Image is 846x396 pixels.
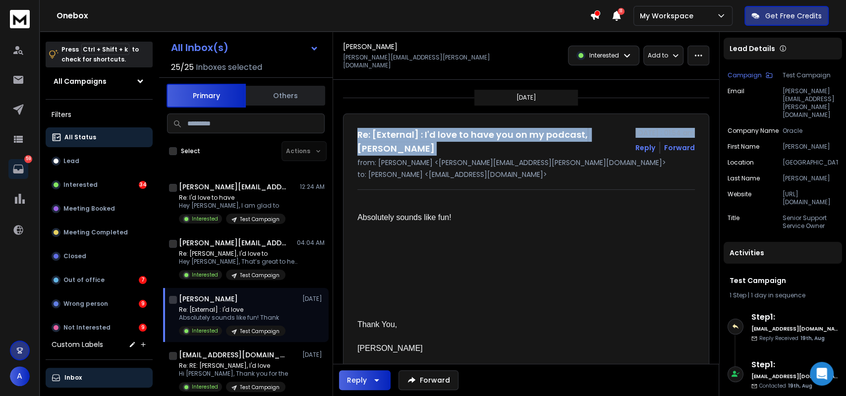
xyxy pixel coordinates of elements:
[800,335,825,342] span: 19th, Aug
[516,94,536,102] p: [DATE]
[139,324,147,332] div: 9
[300,183,325,191] p: 12:24 AM
[46,246,153,266] button: Closed
[765,11,822,21] p: Get Free Credits
[54,76,107,86] h1: All Campaigns
[192,327,218,335] p: Interested
[163,38,327,57] button: All Inbox(s)
[810,362,834,386] div: Open Intercom Messenger
[240,272,280,279] p: Test Campaign
[759,382,812,390] p: Contacted
[783,190,838,206] p: [URL][DOMAIN_NAME]
[171,61,194,73] span: 25 / 25
[63,205,115,213] p: Meeting Booked
[783,127,838,135] p: Oracle
[728,87,744,119] p: Email
[618,8,624,15] span: 11
[635,128,695,138] p: [DATE] : 01:54 am
[240,216,280,223] p: Test Campaign
[783,71,838,79] p: Test Campaign
[728,159,754,167] p: location
[759,335,825,342] p: Reply Received
[179,258,298,266] p: Hey [PERSON_NAME], That’s great to hear,
[46,223,153,242] button: Meeting Completed
[63,181,98,189] p: Interested
[730,44,775,54] p: Lead Details
[46,175,153,195] button: Interested34
[783,143,838,151] p: [PERSON_NAME]
[343,54,523,69] p: [PERSON_NAME][EMAIL_ADDRESS][PERSON_NAME][DOMAIN_NAME]
[8,159,28,179] a: 59
[357,158,695,168] p: from: [PERSON_NAME] <[PERSON_NAME][EMAIL_ADDRESS][PERSON_NAME][DOMAIN_NAME]>
[357,170,695,179] p: to: [PERSON_NAME] <[EMAIL_ADDRESS][DOMAIN_NAME]>
[744,6,829,26] button: Get Free Credits
[728,71,762,79] p: Campaign
[730,276,836,285] h1: Test Campaign
[10,10,30,28] img: logo
[783,174,838,182] p: [PERSON_NAME]
[179,362,288,370] p: Re: RE: [PERSON_NAME], I'd love
[783,87,838,119] p: [PERSON_NAME][EMAIL_ADDRESS][PERSON_NAME][DOMAIN_NAME]
[167,84,246,108] button: Primary
[179,294,238,304] h1: [PERSON_NAME]
[589,52,619,59] p: Interested
[179,306,285,314] p: Re: [External] : I'd love
[728,214,739,230] p: title
[139,276,147,284] div: 7
[179,350,288,360] h1: [EMAIL_ADDRESS][DOMAIN_NAME]
[63,252,86,260] p: Closed
[46,199,153,219] button: Meeting Booked
[192,383,218,391] p: Interested
[398,370,458,390] button: Forward
[728,127,779,135] p: Company Name
[139,181,147,189] div: 34
[728,71,773,79] button: Campaign
[179,202,285,210] p: Hey [PERSON_NAME], I am glad to
[751,311,838,323] h6: Step 1 :
[179,194,285,202] p: Re: I'd love to have
[302,295,325,303] p: [DATE]
[192,215,218,223] p: Interested
[46,294,153,314] button: Wrong person9
[343,42,397,52] h1: [PERSON_NAME]
[139,300,147,308] div: 9
[63,324,111,332] p: Not Interested
[181,147,200,155] label: Select
[46,127,153,147] button: All Status
[788,382,812,390] span: 19th, Aug
[179,314,285,322] p: Absolutely sounds like fun! Thank
[64,133,96,141] p: All Status
[179,370,288,378] p: Hi [PERSON_NAME], Thank you for the
[302,351,325,359] p: [DATE]
[61,45,139,64] p: Press to check for shortcuts.
[728,190,751,206] p: website
[81,44,129,55] span: Ctrl + Shift + k
[357,342,647,354] div: [PERSON_NAME]
[196,61,262,73] h3: Inboxes selected
[10,366,30,386] button: A
[635,143,655,153] button: Reply
[63,228,128,236] p: Meeting Completed
[179,238,288,248] h1: [PERSON_NAME][EMAIL_ADDRESS][DOMAIN_NAME]
[24,155,32,163] p: 59
[64,374,82,382] p: Inbox
[751,325,838,333] h6: [EMAIL_ADDRESS][DOMAIN_NAME]
[357,212,647,224] div: Absolutely sounds like fun!
[339,370,391,390] button: Reply
[46,318,153,338] button: Not Interested9
[240,384,280,391] p: Test Campaign
[357,128,629,156] h1: Re: [External] : I'd love to have you on my podcast, [PERSON_NAME]
[728,143,759,151] p: First Name
[179,182,288,192] h1: [PERSON_NAME][EMAIL_ADDRESS]
[240,328,280,335] p: Test Campaign
[46,270,153,290] button: Out of office7
[63,300,108,308] p: Wrong person
[52,339,103,349] h3: Custom Labels
[297,239,325,247] p: 04:04 AM
[648,52,668,59] p: Add to
[171,43,228,53] h1: All Inbox(s)
[192,271,218,279] p: Interested
[751,373,838,380] h6: [EMAIL_ADDRESS][DOMAIN_NAME]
